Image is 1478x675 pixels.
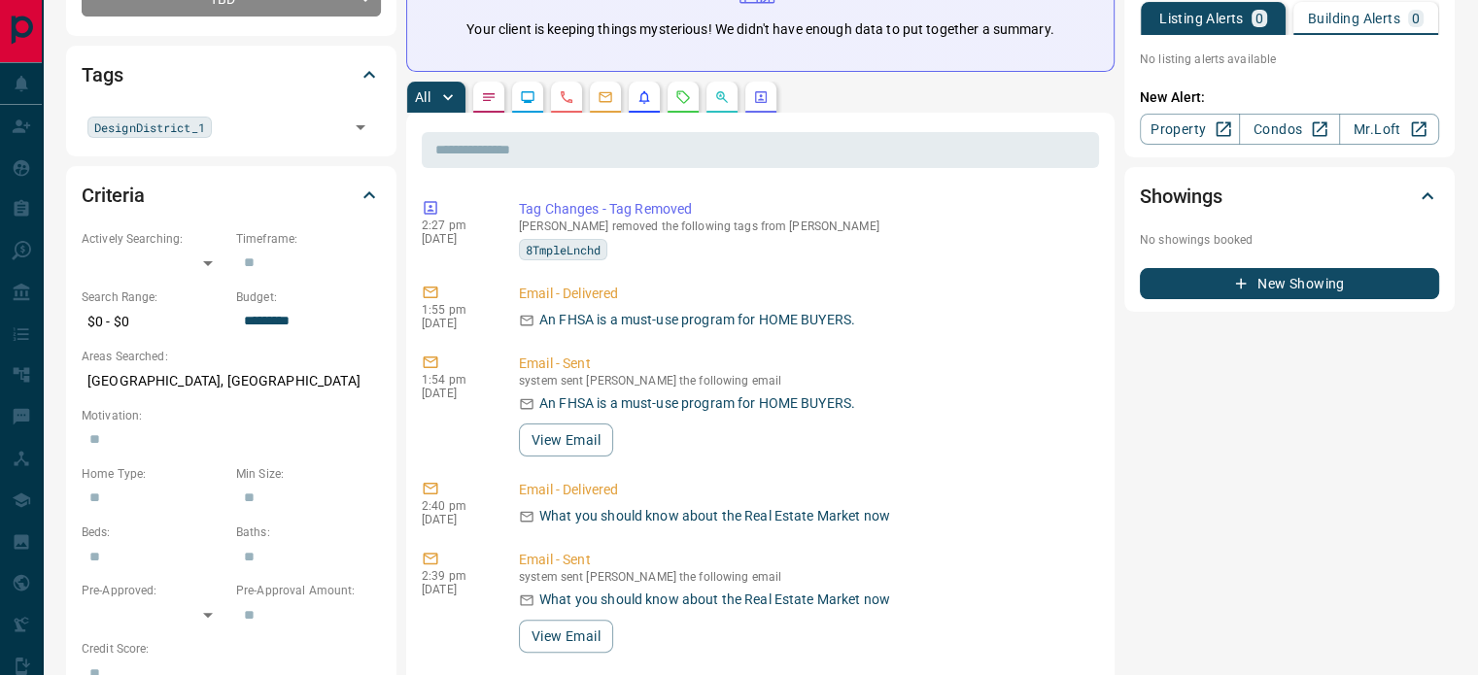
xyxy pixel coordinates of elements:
p: Building Alerts [1308,12,1400,25]
a: Property [1140,114,1240,145]
p: [DATE] [422,232,490,246]
button: View Email [519,423,613,456]
p: [DATE] [422,317,490,330]
p: 1:54 pm [422,373,490,387]
p: Email - Delivered [519,480,1091,500]
svg: Calls [559,89,574,105]
p: Home Type: [82,465,226,483]
p: Your client is keeping things mysterious! We didn't have enough data to put together a summary. [466,19,1053,40]
p: Motivation: [82,407,381,424]
button: Open [347,114,374,141]
p: Listing Alerts [1159,12,1244,25]
p: system sent [PERSON_NAME] the following email [519,570,1091,584]
p: 0 [1255,12,1263,25]
h2: Tags [82,59,122,90]
p: $0 - $0 [82,306,226,338]
span: 8TmpleLnchd [526,240,601,259]
p: [GEOGRAPHIC_DATA], [GEOGRAPHIC_DATA] [82,365,381,397]
p: Email - Sent [519,550,1091,570]
svg: Lead Browsing Activity [520,89,535,105]
p: Beds: [82,523,226,541]
svg: Listing Alerts [636,89,652,105]
h2: Showings [1140,181,1222,212]
p: Baths: [236,523,381,541]
div: Showings [1140,173,1439,219]
p: Min Size: [236,465,381,483]
p: New Alert: [1140,87,1439,108]
p: Tag Changes - Tag Removed [519,199,1091,219]
p: Pre-Approval Amount: [236,582,381,599]
p: An FHSA is a must-use program for HOME BUYERS. [539,310,855,330]
p: Timeframe: [236,230,381,248]
p: 1:55 pm [422,303,490,317]
p: Budget: [236,288,381,306]
svg: Requests [675,89,691,105]
p: 2:40 pm [422,499,490,513]
p: 2:39 pm [422,569,490,583]
svg: Emails [598,89,613,105]
p: An FHSA is a must-use program for HOME BUYERS. [539,393,855,414]
p: Credit Score: [82,640,381,658]
svg: Agent Actions [753,89,769,105]
p: Areas Searched: [82,348,381,365]
p: [DATE] [422,513,490,526]
p: What you should know about the Real Estate Market now [539,590,890,610]
button: View Email [519,620,613,653]
button: New Showing [1140,268,1439,299]
p: What you should know about the Real Estate Market now [539,506,890,526]
div: Tags [82,51,381,98]
p: system sent [PERSON_NAME] the following email [519,374,1091,388]
p: All [415,90,430,104]
p: [PERSON_NAME] removed the following tags from [PERSON_NAME] [519,219,1091,233]
p: 2:27 pm [422,219,490,232]
span: DesignDistrict_1 [94,118,205,137]
p: Email - Delivered [519,284,1091,304]
svg: Opportunities [714,89,730,105]
p: Search Range: [82,288,226,306]
p: [DATE] [422,387,490,400]
p: [DATE] [422,583,490,596]
p: No listing alerts available [1140,51,1439,68]
h2: Criteria [82,180,145,211]
a: Mr.Loft [1339,114,1439,145]
div: Criteria [82,172,381,219]
p: No showings booked [1140,231,1439,249]
a: Condos [1239,114,1339,145]
p: Email - Sent [519,354,1091,374]
p: Pre-Approved: [82,582,226,599]
svg: Notes [481,89,497,105]
p: 0 [1412,12,1420,25]
p: Actively Searching: [82,230,226,248]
